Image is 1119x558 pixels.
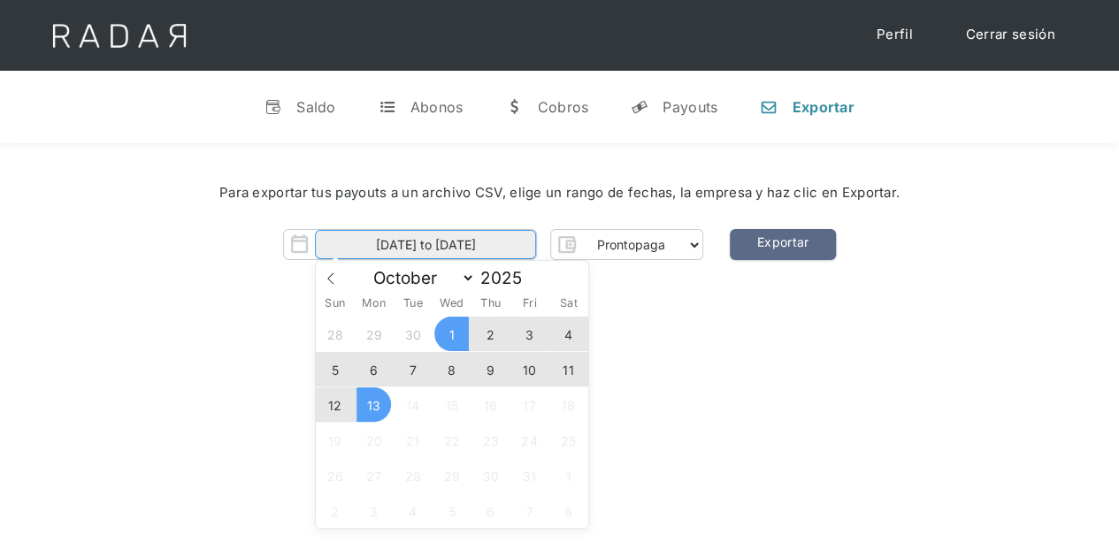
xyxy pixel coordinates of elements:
[551,458,586,493] span: November 1, 2025
[948,18,1073,52] a: Cerrar sesión
[356,387,391,422] span: October 13, 2025
[394,298,433,310] span: Tue
[473,352,508,386] span: October 9, 2025
[395,493,430,528] span: November 4, 2025
[434,352,469,386] span: October 8, 2025
[792,98,854,116] div: Exportar
[512,352,547,386] span: October 10, 2025
[512,423,547,457] span: October 24, 2025
[473,458,508,493] span: October 30, 2025
[473,423,508,457] span: October 23, 2025
[395,387,430,422] span: October 14, 2025
[551,317,586,351] span: October 4, 2025
[471,298,510,310] span: Thu
[631,98,648,116] div: y
[356,493,391,528] span: November 3, 2025
[318,423,352,457] span: October 19, 2025
[316,298,355,310] span: Sun
[512,493,547,528] span: November 7, 2025
[551,352,586,386] span: October 11, 2025
[53,183,1066,203] div: Para exportar tus payouts a un archivo CSV, elige un rango de fechas, la empresa y haz clic en Ex...
[318,458,352,493] span: October 26, 2025
[760,98,778,116] div: n
[395,352,430,386] span: October 7, 2025
[473,317,508,351] span: October 2, 2025
[410,98,464,116] div: Abonos
[663,98,717,116] div: Payouts
[395,458,430,493] span: October 28, 2025
[356,352,391,386] span: October 6, 2025
[283,229,703,260] form: Form
[318,352,352,386] span: October 5, 2025
[512,458,547,493] span: October 31, 2025
[549,298,588,310] span: Sat
[434,458,469,493] span: October 29, 2025
[434,423,469,457] span: October 22, 2025
[434,493,469,528] span: November 5, 2025
[512,317,547,351] span: October 3, 2025
[395,423,430,457] span: October 21, 2025
[356,458,391,493] span: October 27, 2025
[379,98,396,116] div: t
[434,317,469,351] span: October 1, 2025
[296,98,336,116] div: Saldo
[364,267,475,289] select: Month
[356,317,391,351] span: September 29, 2025
[473,493,508,528] span: November 6, 2025
[505,98,523,116] div: w
[473,387,508,422] span: October 16, 2025
[318,493,352,528] span: November 2, 2025
[730,229,836,260] a: Exportar
[318,387,352,422] span: October 12, 2025
[551,423,586,457] span: October 25, 2025
[551,387,586,422] span: October 18, 2025
[356,423,391,457] span: October 20, 2025
[395,317,430,351] span: September 30, 2025
[512,387,547,422] span: October 17, 2025
[859,18,931,52] a: Perfil
[537,98,588,116] div: Cobros
[510,298,549,310] span: Fri
[551,493,586,528] span: November 8, 2025
[433,298,471,310] span: Wed
[264,98,282,116] div: v
[475,268,539,288] input: Year
[434,387,469,422] span: October 15, 2025
[355,298,394,310] span: Mon
[318,317,352,351] span: September 28, 2025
